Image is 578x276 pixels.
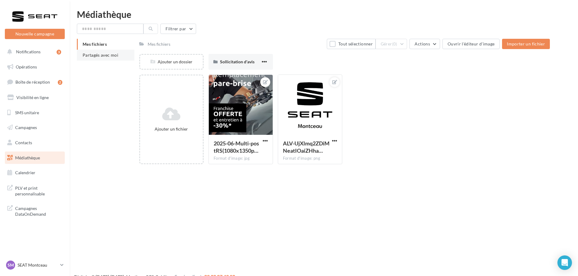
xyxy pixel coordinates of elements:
[4,45,64,58] button: Notifications 3
[77,10,571,19] div: Médiathèque
[4,61,66,73] a: Opérations
[4,91,66,104] a: Visibilité en ligne
[148,41,170,47] div: Mes fichiers
[502,39,550,49] button: Importer un fichier
[5,29,65,39] button: Nouvelle campagne
[4,121,66,134] a: Campagnes
[4,181,66,199] a: PLV et print personnalisable
[392,42,397,46] span: (0)
[442,39,500,49] button: Ouvrir l'éditeur d'image
[57,50,61,55] div: 3
[214,140,259,154] span: 2025-06-Multi-postRS(1080x1350px)Offre-pare-brise-franchise-offerteVF4
[4,136,66,149] a: Contacts
[4,202,66,220] a: Campagnes DataOnDemand
[15,155,40,160] span: Médiathèque
[4,75,66,88] a: Boîte de réception2
[557,255,572,270] div: Open Intercom Messenger
[143,126,200,132] div: Ajouter un fichier
[15,125,37,130] span: Campagnes
[5,259,65,271] a: SM SEAT Montceau
[83,42,107,47] span: Mes fichiers
[283,156,337,161] div: Format d'image: png
[16,49,41,54] span: Notifications
[214,156,268,161] div: Format d'image: jpg
[376,39,407,49] button: Gérer(0)
[15,204,62,217] span: Campagnes DataOnDemand
[16,64,37,69] span: Opérations
[140,59,203,65] div: Ajouter un dossier
[8,262,14,268] span: SM
[15,79,50,85] span: Boîte de réception
[283,140,330,154] span: ALV-UjXlmq2ZDiMNeatIOaiZHha3zFIPSNNp0GoLZfxmxHFGDyAwsc-T
[160,24,196,34] button: Filtrer par
[15,140,32,145] span: Contacts
[4,166,66,179] a: Calendrier
[58,80,62,85] div: 2
[4,151,66,164] a: Médiathèque
[409,39,440,49] button: Actions
[16,95,49,100] span: Visibilité en ligne
[18,262,58,268] p: SEAT Montceau
[4,106,66,119] a: SMS unitaire
[15,184,62,197] span: PLV et print personnalisable
[83,52,118,58] span: Partagés avec moi
[15,110,39,115] span: SMS unitaire
[507,41,545,46] span: Importer un fichier
[15,170,35,175] span: Calendrier
[327,39,375,49] button: Tout sélectionner
[220,59,255,64] span: Sollicitation d'avis
[415,41,430,46] span: Actions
